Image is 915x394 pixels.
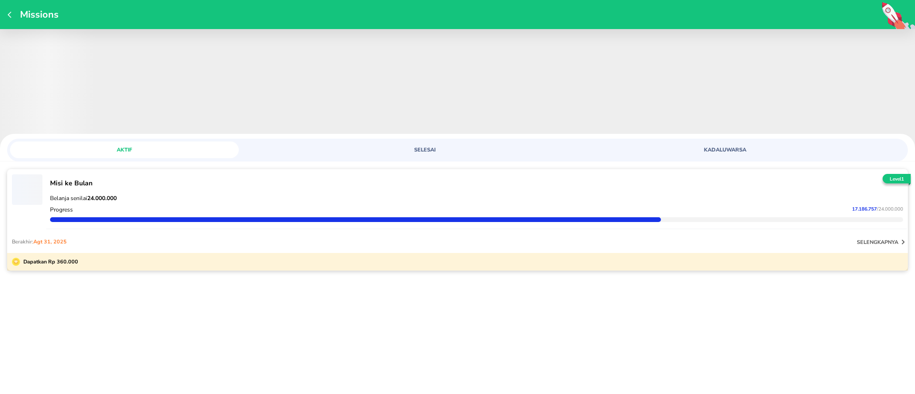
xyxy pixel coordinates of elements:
p: Level 1 [881,176,913,183]
a: SELESAI [310,141,605,158]
p: Dapatkan Rp 360.000 [20,258,78,266]
span: Belanja senilai [50,194,117,202]
p: Missions [15,8,59,21]
span: SELESAI [316,146,533,153]
button: selengkapnya [857,237,908,247]
p: selengkapnya [857,239,898,246]
span: 17.186.757 [852,206,877,212]
span: AKTIF [16,146,233,153]
a: KADALUWARSA [610,141,905,158]
span: ‌ [12,174,42,205]
div: loyalty mission tabs [7,139,908,158]
span: Agt 31, 2025 [33,238,67,245]
span: / 24.000.000 [877,206,903,212]
p: Berakhir: [12,238,67,245]
button: ‌ [12,174,42,204]
p: Progress [50,206,73,213]
a: AKTIF [10,141,305,158]
strong: 24.000.000 [87,194,117,202]
span: KADALUWARSA [616,146,834,153]
p: Misi ke Bulan [50,179,903,188]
